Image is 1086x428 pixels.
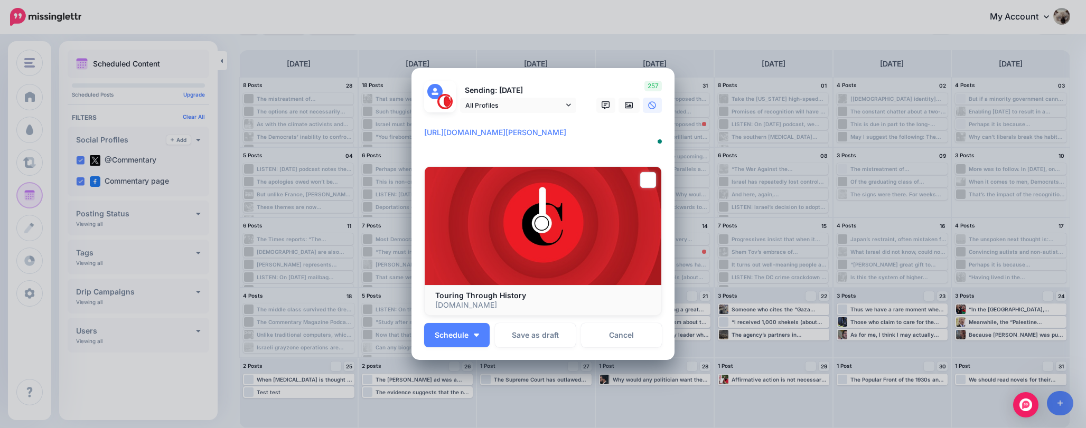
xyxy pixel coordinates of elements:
[424,126,667,151] textarea: To enrich screen reader interactions, please activate Accessibility in Grammarly extension settings
[644,81,662,91] span: 257
[465,100,564,111] span: All Profiles
[460,84,576,97] p: Sending: [DATE]
[495,323,576,347] button: Save as draft
[435,300,651,310] p: [DOMAIN_NAME]
[474,334,479,337] img: arrow-down-white.png
[435,331,469,339] span: Schedule
[437,94,453,109] img: 291864331_468958885230530_187971914351797662_n-bsa127305.png
[435,291,526,300] b: Touring Through History
[424,323,490,347] button: Schedule
[1013,392,1038,417] div: Open Intercom Messenger
[427,84,443,99] img: user_default_image.png
[425,167,661,285] img: Touring Through History
[424,128,566,137] mark: [URL][DOMAIN_NAME][PERSON_NAME]
[460,98,576,113] a: All Profiles
[581,323,662,347] a: Cancel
